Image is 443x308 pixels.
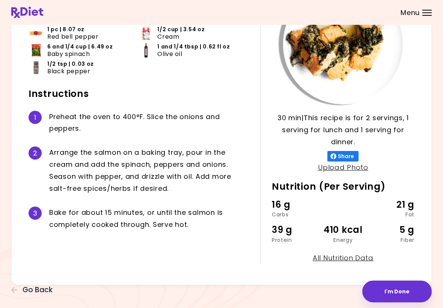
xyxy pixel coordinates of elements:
div: 39 g [272,223,319,237]
div: Energy [319,237,367,243]
span: Black pepper [47,68,90,75]
button: I'm Done [362,281,432,302]
div: 410 kcal [319,223,367,237]
span: 6 and 1/4 cup | 6.49 oz [47,43,113,50]
span: Go Back [23,286,53,294]
span: 1 pc | 8.07 oz [47,26,84,33]
div: Fat [367,212,414,217]
div: 5 g [367,223,414,237]
span: 1 and 1/4 tbsp | 0.62 fl oz [157,43,230,50]
button: Go Back [11,286,56,294]
span: 1/2 cup | 3.54 oz [157,26,205,33]
div: 21 g [367,198,414,212]
div: 3 [29,207,42,220]
h2: Instructions [29,88,249,100]
div: P r e h e a t t h e o v e n t o 4 0 0 ° F . S l i c e t h e o n i o n s a n d p e p p e r s . [49,111,249,135]
div: Protein [272,237,319,243]
span: 1/2 tsp | 0.03 oz [47,60,94,68]
img: RxDiet [11,7,43,18]
h2: Nutrition (Per Serving) [272,181,414,193]
span: Red bell pepper [47,33,99,40]
button: Share [327,151,359,162]
div: 1 [29,111,42,124]
div: Carbs [272,212,319,217]
a: All Nutrition Data [313,253,374,263]
span: Share [336,153,356,159]
div: 16 g [272,198,319,212]
span: Menu [401,9,420,16]
span: Baby spinach [47,50,90,57]
a: Upload Photo [318,163,368,172]
div: 2 [29,146,42,160]
div: B a k e f o r a b o u t 1 5 m i n u t e s , o r u n t i l t h e s a l m o n i s c o m p l e t e l... [49,207,249,231]
div: A r r a n g e t h e s a l m o n o n a b a k i n g t r a y , p o u r i n t h e c r e a m a n d a d... [49,146,249,194]
span: Olive oil [157,50,182,57]
span: Cream [157,33,179,40]
div: Fiber [367,237,414,243]
p: 30 min | This recipe is for 2 servings, 1 serving for lunch and 1 serving for dinner. [272,112,414,148]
